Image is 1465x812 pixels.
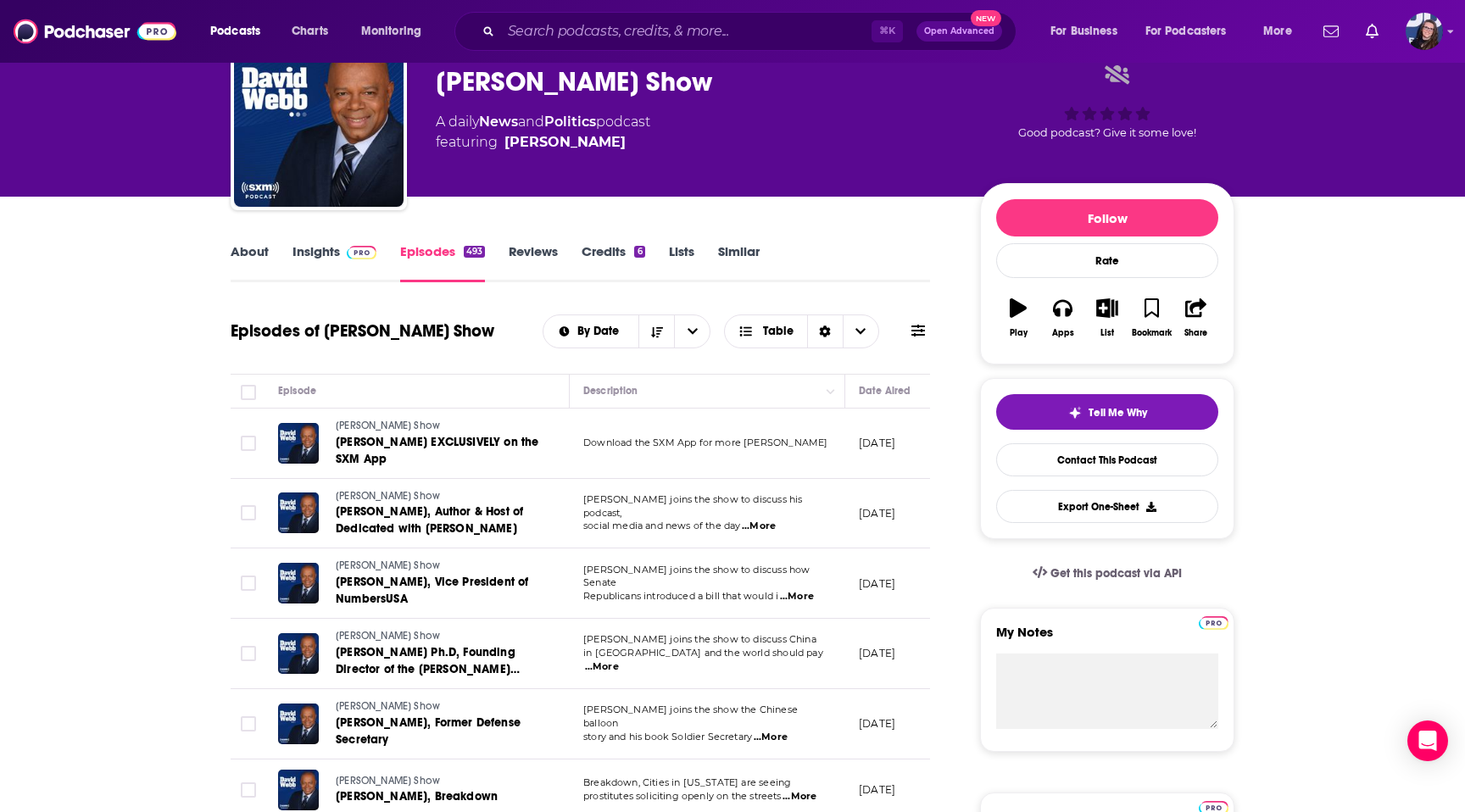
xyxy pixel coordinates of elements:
button: Open AdvancedNew [916,21,1002,42]
button: open menu [1251,18,1313,45]
a: [PERSON_NAME] Show [336,699,539,715]
h2: Choose List sort [543,314,711,348]
div: 6 [634,246,644,258]
div: A daily podcast [436,112,650,153]
div: Search podcasts, credits, & more... [471,12,1033,51]
a: Credits6 [582,243,644,282]
span: ...More [754,731,788,744]
span: Tell Me Why [1089,406,1147,420]
span: [PERSON_NAME] Show [336,700,440,712]
span: Toggle select row [241,576,256,591]
div: List [1100,328,1114,338]
button: Bookmark [1129,287,1173,348]
button: Follow [996,199,1218,236]
a: [PERSON_NAME] Show [336,489,539,504]
div: Play [1010,328,1028,338]
a: About [231,243,269,282]
span: [PERSON_NAME], Author & Host of Dedicated with [PERSON_NAME] [336,504,523,536]
span: [PERSON_NAME], Breakdown [336,789,498,804]
span: ...More [783,790,816,804]
img: User Profile [1406,13,1443,50]
label: My Notes [996,624,1218,653]
a: [PERSON_NAME], Author & Host of Dedicated with [PERSON_NAME] [336,503,539,537]
p: [DATE] [859,646,895,660]
span: [PERSON_NAME] joins the show to discuss how Senate [583,564,810,589]
a: Contact This Podcast [996,443,1218,476]
div: Sort Direction [807,315,843,348]
a: Similar [718,243,760,282]
a: [PERSON_NAME] Show [336,774,538,789]
h1: Episodes of [PERSON_NAME] Show [231,320,494,342]
span: ...More [780,590,814,603]
button: Choose View [724,314,879,348]
div: Description [583,381,638,401]
span: Table [763,325,794,337]
a: Show notifications dropdown [1317,17,1345,46]
span: [PERSON_NAME] joins the show the Chinese balloon [583,704,798,729]
button: open menu [1039,18,1139,45]
span: New [971,10,1001,26]
div: Open Intercom Messenger [1407,720,1448,761]
span: and [518,114,544,130]
button: open menu [543,325,639,337]
span: [PERSON_NAME] Show [336,559,440,571]
div: Bookmark [1132,328,1172,338]
img: David Webb Show [234,37,404,207]
button: List [1085,287,1129,348]
a: Pro website [1199,614,1228,630]
span: prostitutes soliciting openly on the streets [583,790,782,802]
span: Breakdown, Cities in [US_STATE] are seeing [583,776,791,788]
a: Episodes493 [400,243,485,282]
span: [PERSON_NAME] EXCLUSIVELY on the SXM App [336,435,538,466]
div: Episode [278,381,316,401]
a: [PERSON_NAME], Breakdown [336,788,538,805]
a: Politics [544,114,596,130]
button: Show profile menu [1406,13,1443,50]
a: Charts [281,18,338,45]
span: [PERSON_NAME], Vice President of NumbersUSA [336,575,528,606]
div: Date Aired [859,381,911,401]
span: [PERSON_NAME] joins the show to discuss China [583,633,816,645]
span: Charts [292,19,328,43]
span: ...More [585,660,619,674]
div: Share [1184,328,1207,338]
img: Podchaser Pro [1199,616,1228,630]
span: Toggle select row [241,436,256,451]
span: By Date [577,325,625,337]
button: open menu [349,18,443,45]
span: ...More [742,520,776,533]
span: Toggle select row [241,646,256,661]
span: [PERSON_NAME] joins the show to discuss his podcast, [583,493,802,519]
span: Toggle select row [241,716,256,731]
button: Apps [1040,287,1084,348]
span: Open Advanced [924,27,994,36]
div: 493 [464,246,485,258]
p: [DATE] [859,576,895,591]
div: Good podcast? Give it some love! [980,49,1234,154]
a: Show notifications dropdown [1359,17,1385,46]
a: [PERSON_NAME] Show [336,629,539,644]
button: open menu [674,315,710,348]
button: tell me why sparkleTell Me Why [996,394,1218,430]
p: [DATE] [859,716,895,731]
a: [PERSON_NAME], Vice President of NumbersUSA [336,574,539,608]
img: Podchaser Pro [347,246,376,259]
p: [DATE] [859,436,895,450]
a: David Webb [504,132,626,153]
span: [PERSON_NAME] Show [336,490,440,502]
button: Sort Direction [638,315,674,348]
a: [PERSON_NAME], Former Defense Secretary [336,715,539,748]
span: More [1263,19,1292,43]
span: Toggle select row [241,505,256,520]
span: Get this podcast via API [1050,566,1182,581]
button: Play [996,287,1040,348]
a: [PERSON_NAME] EXCLUSIVELY on the SXM App [336,434,539,468]
a: [PERSON_NAME] Show [336,419,539,434]
span: Toggle select row [241,782,256,798]
button: open menu [1134,18,1251,45]
span: ⌘ K [872,20,903,42]
a: InsightsPodchaser Pro [292,243,376,282]
img: Podchaser - Follow, Share and Rate Podcasts [14,15,176,47]
a: Lists [669,243,694,282]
